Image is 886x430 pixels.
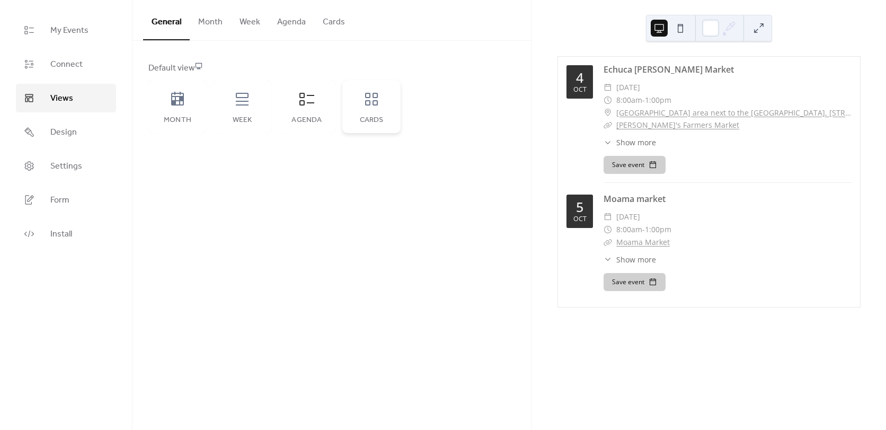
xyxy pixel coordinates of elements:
[573,86,587,93] div: Oct
[353,116,390,125] div: Cards
[604,81,612,94] div: ​
[604,137,612,148] div: ​
[50,24,88,37] span: My Events
[616,210,640,223] span: [DATE]
[642,94,645,107] span: -
[16,50,116,78] a: Connect
[50,126,77,139] span: Design
[604,236,612,249] div: ​
[645,223,671,236] span: 1:00pm
[604,107,612,119] div: ​
[642,223,645,236] span: -
[616,223,642,236] span: 8:00am
[604,64,734,75] a: Echuca [PERSON_NAME] Market
[50,160,82,173] span: Settings
[16,220,116,248] a: Install
[616,237,670,247] a: Moama Market
[148,62,513,75] div: Default view
[576,71,583,84] div: 4
[50,228,72,241] span: Install
[576,200,583,214] div: 5
[159,116,196,125] div: Month
[616,94,642,107] span: 8:00am
[616,254,656,265] span: Show more
[288,116,325,125] div: Agenda
[573,216,587,223] div: Oct
[604,94,612,107] div: ​
[604,273,666,291] button: Save event
[645,94,671,107] span: 1:00pm
[616,81,640,94] span: [DATE]
[50,92,73,105] span: Views
[604,254,612,265] div: ​
[604,119,612,131] div: ​
[604,210,612,223] div: ​
[16,186,116,214] a: Form
[604,223,612,236] div: ​
[604,254,656,265] button: ​Show more
[16,152,116,180] a: Settings
[604,193,666,205] a: Moama market
[224,116,261,125] div: Week
[16,16,116,45] a: My Events
[50,194,69,207] span: Form
[604,156,666,174] button: Save event
[616,137,656,148] span: Show more
[604,137,656,148] button: ​Show more
[16,118,116,146] a: Design
[50,58,83,71] span: Connect
[16,84,116,112] a: Views
[616,107,852,119] a: [GEOGRAPHIC_DATA] area next to the [GEOGRAPHIC_DATA], [STREET_ADDRESS]
[616,120,739,130] a: [PERSON_NAME]'s Farmers Market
